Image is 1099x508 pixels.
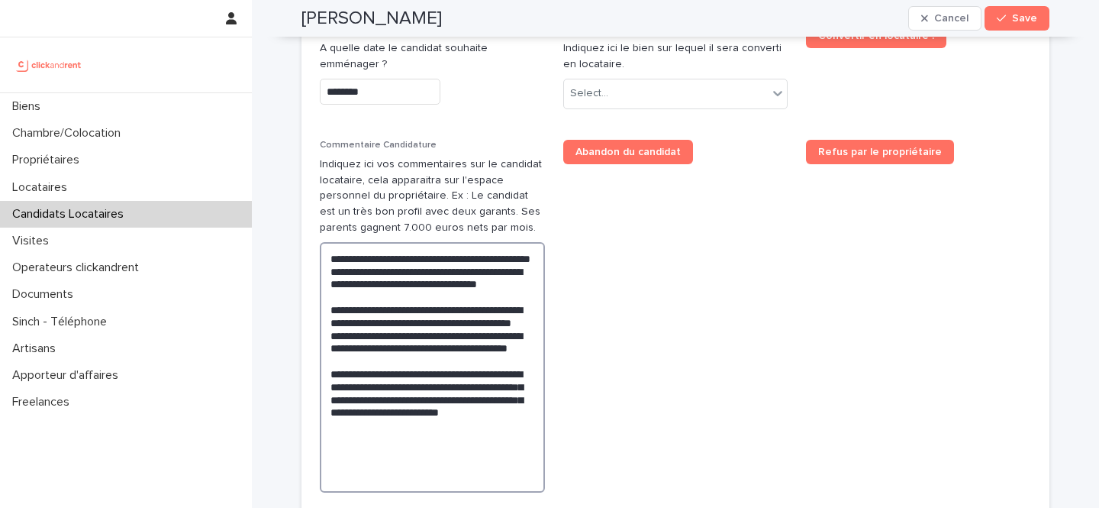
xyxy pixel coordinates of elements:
span: Commentaire Candidature [320,141,437,150]
p: Indiquez ici le bien sur lequel il sera converti en locataire. [563,40,788,73]
p: Artisans [6,341,68,356]
button: Cancel [908,6,981,31]
div: Select... [570,86,608,102]
p: Operateurs clickandrent [6,260,151,275]
p: Chambre/Colocation [6,126,133,141]
p: Propriétaires [6,153,92,167]
p: Documents [6,287,85,302]
p: Indiquez ici vos commentaires sur le candidat locataire, cela apparaitra sur l'espace personnel d... [320,157,545,236]
a: Abandon du candidat [563,140,693,164]
p: Biens [6,99,53,114]
p: Visites [6,234,61,248]
p: Candidats Locataires [6,207,136,222]
span: Abandon du candidat [575,147,681,157]
span: Refus par le propriétaire [818,147,942,157]
p: Locataires [6,180,79,195]
button: Save [985,6,1049,31]
p: Freelances [6,395,82,409]
p: Apporteur d'affaires [6,368,131,383]
a: Refus par le propriétaire [806,140,954,164]
h2: [PERSON_NAME] [301,8,442,30]
p: Sinch - Téléphone [6,315,119,329]
span: Cancel [934,13,968,24]
span: Save [1012,13,1037,24]
p: A quelle date le candidat souhaite emménager ? [320,40,545,73]
img: UCB0brd3T0yccxBKYDjQ [12,50,86,80]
